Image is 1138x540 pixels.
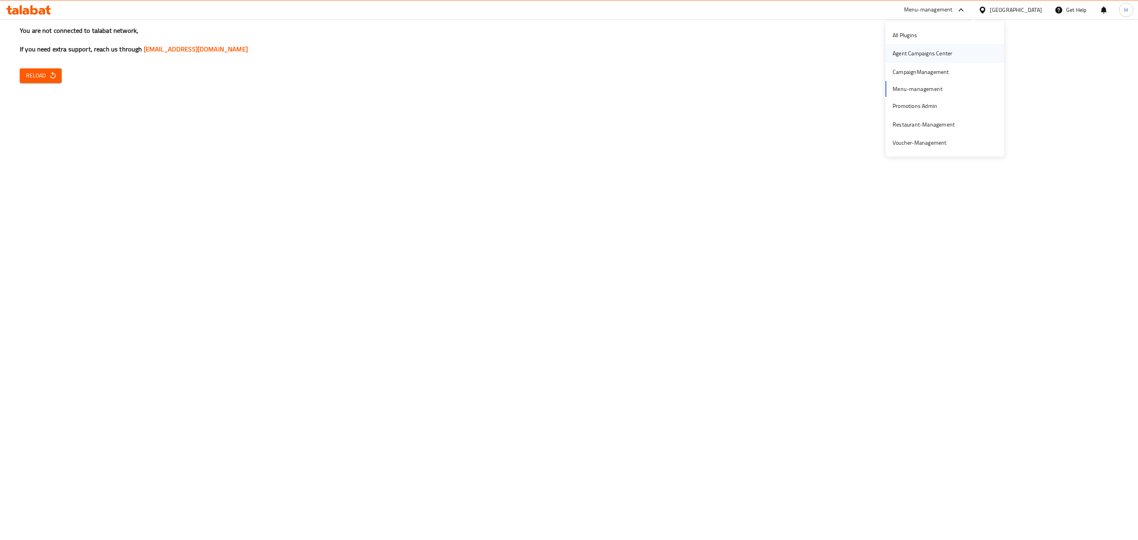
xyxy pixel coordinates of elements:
[20,68,62,83] button: Reload
[20,26,1118,54] h3: You are not connected to talabat network, If you need extra support, reach us through
[893,68,949,76] div: CampaignManagement
[144,43,248,55] a: [EMAIL_ADDRESS][DOMAIN_NAME]
[893,49,952,58] div: Agent Campaigns Center
[904,5,953,15] div: Menu-management
[990,6,1042,14] div: [GEOGRAPHIC_DATA]
[893,120,955,129] div: Restaurant-Management
[893,102,937,110] div: Promotions Admin
[26,71,55,81] span: Reload
[893,138,947,147] div: Voucher-Management
[893,31,917,40] div: All Plugins
[1124,6,1128,14] span: H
